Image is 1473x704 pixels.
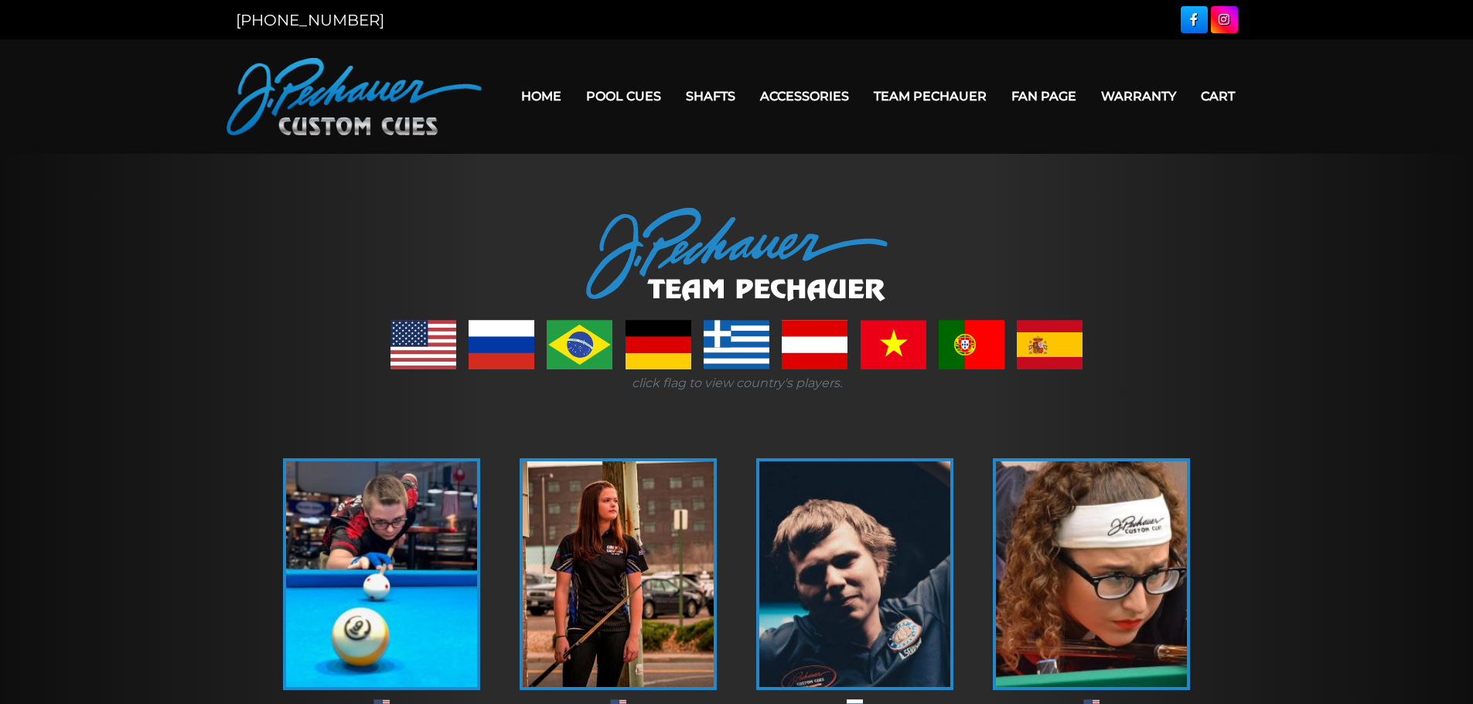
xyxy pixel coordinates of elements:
[523,461,714,687] img: amanda-c-1-e1555337534391.jpg
[999,77,1089,116] a: Fan Page
[748,77,861,116] a: Accessories
[236,11,384,29] a: [PHONE_NUMBER]
[1188,77,1247,116] a: Cart
[673,77,748,116] a: Shafts
[509,77,574,116] a: Home
[861,77,999,116] a: Team Pechauer
[1089,77,1188,116] a: Warranty
[574,77,673,116] a: Pool Cues
[632,376,842,390] i: click flag to view country's players.
[286,461,477,687] img: alex-bryant-225x320.jpg
[227,58,482,135] img: Pechauer Custom Cues
[996,461,1187,687] img: April-225x320.jpg
[759,461,950,687] img: andrei-1-225x320.jpg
